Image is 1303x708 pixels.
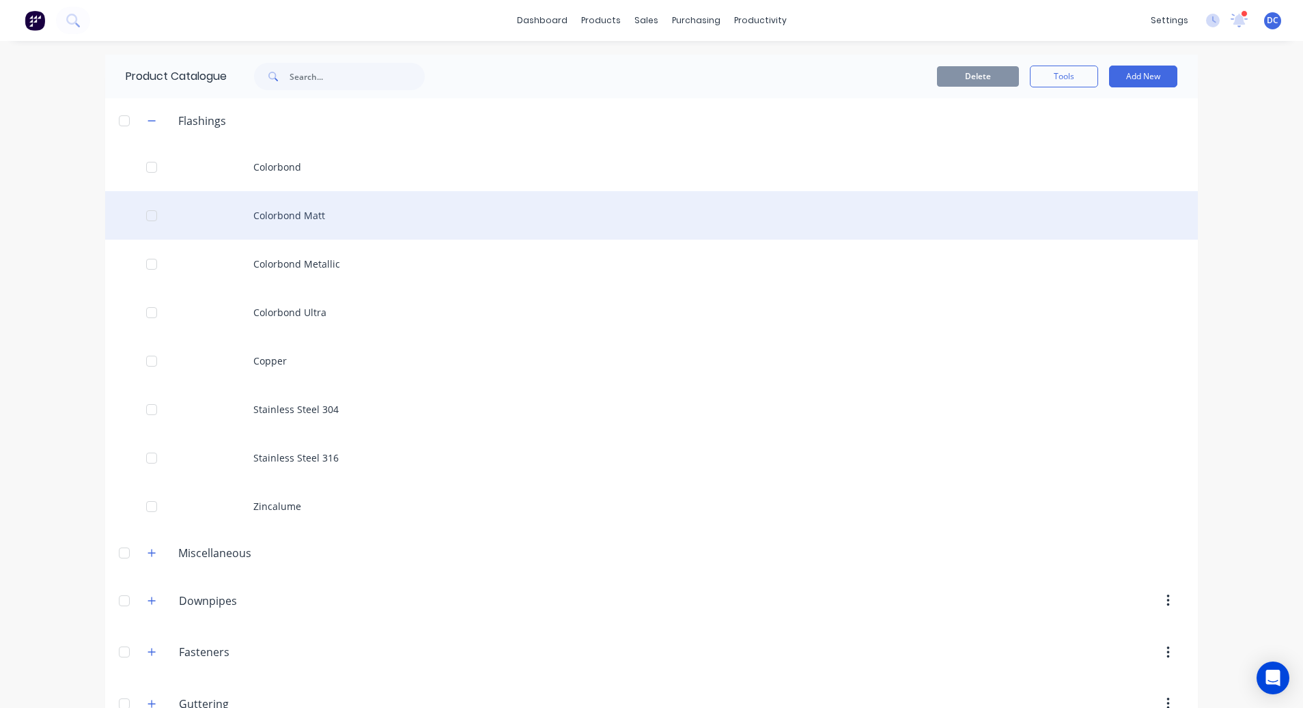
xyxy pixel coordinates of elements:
[937,66,1019,87] button: Delete
[1144,10,1195,31] div: settings
[105,288,1198,337] div: Colorbond Ultra
[665,10,727,31] div: purchasing
[105,482,1198,530] div: Zincalume
[105,434,1198,482] div: Stainless Steel 316
[167,545,262,561] div: Miscellaneous
[727,10,794,31] div: productivity
[105,191,1198,240] div: Colorbond Matt
[1030,66,1098,87] button: Tools
[1109,66,1177,87] button: Add New
[628,10,665,31] div: sales
[1267,14,1278,27] span: DC
[179,593,341,609] input: Enter category name
[105,55,227,98] div: Product Catalogue
[105,385,1198,434] div: Stainless Steel 304
[105,337,1198,385] div: Copper
[1257,662,1289,694] div: Open Intercom Messenger
[290,63,425,90] input: Search...
[179,644,341,660] input: Enter category name
[105,143,1198,191] div: Colorbond
[574,10,628,31] div: products
[510,10,574,31] a: dashboard
[25,10,45,31] img: Factory
[105,240,1198,288] div: Colorbond Metallic
[167,113,237,129] div: Flashings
